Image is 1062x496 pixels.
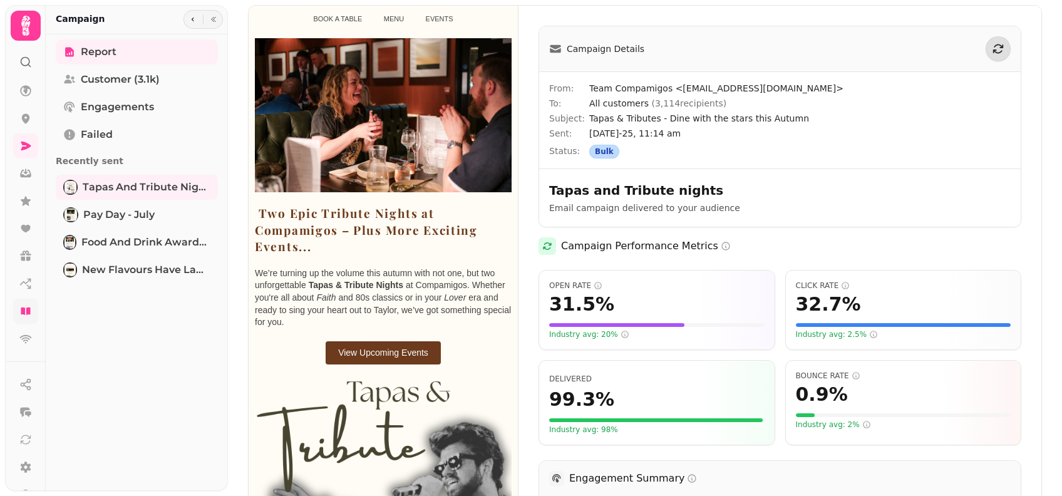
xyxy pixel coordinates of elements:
[549,425,618,435] span: Your delivery rate meets or exceeds the industry standard of 98%. Great list quality!
[589,127,1011,140] span: [DATE]-25, 11:14 am
[561,239,731,254] h2: Campaign Performance Metrics
[549,182,790,199] h2: Tapas and Tribute nights
[589,98,726,108] span: All customers
[83,207,155,222] span: Pay Day - July
[46,34,228,491] nav: Tabs
[56,230,218,255] a: Food and drink awards voteFood and drink awards vote
[796,383,848,406] span: 0.9 %
[81,127,113,142] span: Failed
[56,150,218,172] p: Recently sent
[549,323,765,327] div: Visual representation of your open rate (31.5%) compared to a scale of 50%. The fuller the bar, t...
[549,293,614,316] span: 31.5 %
[549,112,589,125] span: Subject:
[549,127,589,140] span: Sent:
[56,122,218,147] a: Failed
[796,293,861,316] span: 32.7 %
[81,235,210,250] span: Food and drink awards vote
[56,257,218,282] a: New Flavours Have LandedNew Flavours Have Landed
[589,82,1011,95] span: Team Compamigos <[EMAIL_ADDRESS][DOMAIN_NAME]>
[549,202,870,214] p: Email campaign delivered to your audience
[549,97,589,110] span: To:
[56,202,218,227] a: Pay Day - JulyPay Day - July
[549,375,592,383] span: Percentage of emails that were successfully delivered to recipients' inboxes. Higher is better.
[796,371,1011,381] span: Bounce Rate
[569,471,697,486] h3: Engagement Summary
[796,413,1011,417] div: Visual representation of your bounce rate (0.9%). For bounce rate, LOWER is better. The bar is gr...
[589,145,619,158] div: Bulk
[81,100,154,115] span: Engagements
[56,67,218,92] a: Customer (3.1k)
[64,209,77,221] img: Pay Day - July
[56,13,105,25] h2: Campaign
[549,418,765,422] div: Visual representation of your delivery rate (99.3%). The fuller the bar, the better.
[567,43,644,55] span: Campaign Details
[589,112,1011,125] span: Tapas & Tributes - Dine with the stars this Autumn
[796,281,1011,291] span: Click Rate
[796,420,871,430] span: Industry avg: 2%
[81,44,116,59] span: Report
[796,329,879,339] span: Industry avg: 2.5%
[56,95,218,120] a: Engagements
[64,264,76,276] img: New Flavours Have Landed
[64,236,75,249] img: Food and drink awards vote
[796,323,1011,327] div: Visual representation of your click rate (32.7%) compared to a scale of 20%. The fuller the bar, ...
[549,388,614,411] span: 99.3 %
[549,82,589,95] span: From:
[83,180,210,195] span: Tapas and Tribute nights
[549,281,765,291] span: Open Rate
[82,262,210,277] span: New Flavours Have Landed
[651,98,726,108] span: ( 3,114 recipients)
[81,72,160,87] span: Customer (3.1k)
[549,329,629,339] span: Industry avg: 20%
[64,181,76,194] img: Tapas and Tribute nights
[56,175,218,200] a: Tapas and Tribute nightsTapas and Tribute nights
[549,145,589,158] span: Status:
[56,39,218,65] a: Report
